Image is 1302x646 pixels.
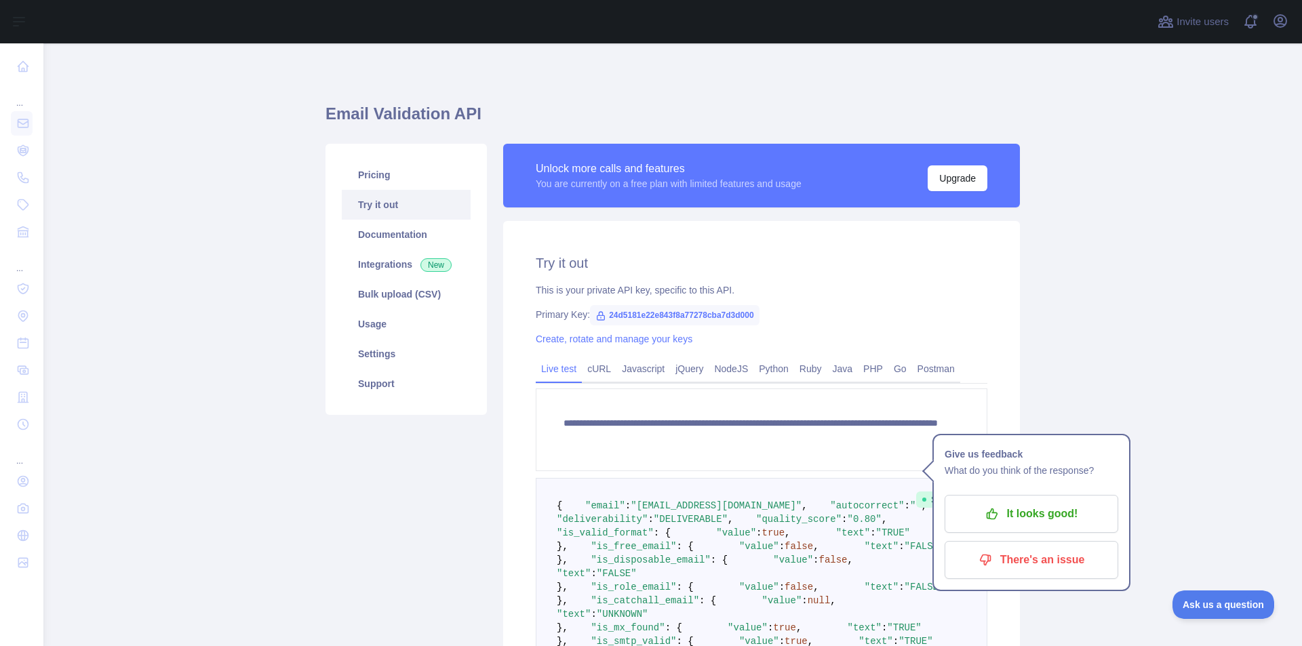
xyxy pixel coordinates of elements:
[557,527,654,538] span: "is_valid_format"
[597,568,637,579] span: "FALSE"
[779,541,785,552] span: :
[11,439,33,466] div: ...
[557,554,568,565] span: },
[945,462,1118,479] p: What do you think of the response?
[591,568,596,579] span: :
[591,582,676,592] span: "is_role_email"
[342,279,471,309] a: Bulk upload (CSV)
[756,527,762,538] span: :
[870,527,875,538] span: :
[955,548,1108,571] p: There's an issue
[848,622,882,633] span: "text"
[753,358,794,380] a: Python
[1172,590,1275,619] iframe: Toggle Customer Support
[536,161,802,177] div: Unlock more calls and features
[955,502,1108,525] p: It looks good!
[785,527,790,538] span: ,
[536,334,692,344] a: Create, rotate and manage your keys
[910,500,922,511] span: ""
[557,609,591,620] span: "text"
[813,582,818,592] span: ,
[785,541,813,552] span: false
[342,369,471,399] a: Support
[616,358,670,380] a: Javascript
[830,500,904,511] span: "autocorrect"
[591,595,699,606] span: "is_catchall_email"
[716,527,756,538] span: "value"
[631,500,802,511] span: "[EMAIL_ADDRESS][DOMAIN_NAME]"
[597,609,648,620] span: "UNKNOWN"
[905,541,945,552] span: "FALSE"
[1155,11,1231,33] button: Invite users
[773,554,813,565] span: "value"
[591,541,676,552] span: "is_free_email"
[848,514,882,525] span: "0.80"
[711,554,728,565] span: : {
[648,514,653,525] span: :
[945,495,1118,533] button: It looks good!
[557,595,568,606] span: },
[945,446,1118,462] h1: Give us feedback
[827,358,859,380] a: Java
[762,595,802,606] span: "value"
[802,595,807,606] span: :
[728,514,733,525] span: ,
[739,541,779,552] span: "value"
[325,103,1020,136] h1: Email Validation API
[928,165,987,191] button: Upgrade
[585,500,625,511] span: "email"
[836,527,870,538] span: "text"
[882,514,887,525] span: ,
[779,582,785,592] span: :
[342,339,471,369] a: Settings
[899,541,904,552] span: :
[785,582,813,592] span: false
[591,622,665,633] span: "is_mx_found"
[728,622,768,633] span: "value"
[654,527,671,538] span: : {
[557,568,591,579] span: "text"
[670,358,709,380] a: jQuery
[557,514,648,525] span: "deliverability"
[11,81,33,108] div: ...
[342,309,471,339] a: Usage
[813,554,818,565] span: :
[945,541,1118,579] button: There's an issue
[762,527,785,538] span: true
[899,582,904,592] span: :
[830,595,835,606] span: ,
[665,622,682,633] span: : {
[905,500,910,511] span: :
[858,358,888,380] a: PHP
[420,258,452,272] span: New
[813,541,818,552] span: ,
[625,500,631,511] span: :
[916,491,974,508] span: Success
[557,541,568,552] span: },
[342,160,471,190] a: Pricing
[536,283,987,297] div: This is your private API key, specific to this API.
[582,358,616,380] a: cURL
[536,358,582,380] a: Live test
[802,500,807,511] span: ,
[536,254,987,272] h2: Try it out
[591,554,710,565] span: "is_disposable_email"
[756,514,842,525] span: "quality_score"
[848,554,853,565] span: ,
[676,582,693,592] span: : {
[342,220,471,249] a: Documentation
[794,358,827,380] a: Ruby
[882,622,887,633] span: :
[768,622,773,633] span: :
[11,247,33,274] div: ...
[905,582,945,592] span: "FALSE"
[773,622,796,633] span: true
[654,514,728,525] span: "DELIVERABLE"
[912,358,960,380] a: Postman
[557,582,568,592] span: },
[865,582,899,592] span: "text"
[808,595,831,606] span: null
[842,514,847,525] span: :
[739,582,779,592] span: "value"
[591,609,596,620] span: :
